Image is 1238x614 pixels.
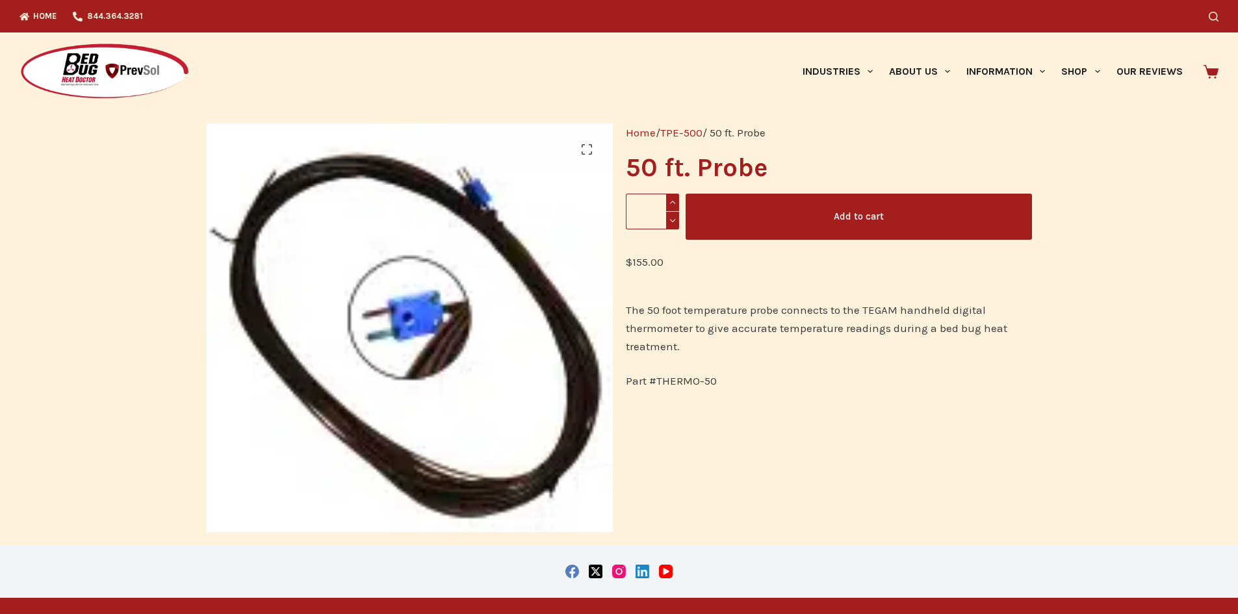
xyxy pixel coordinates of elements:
[1209,12,1219,21] button: Search
[659,565,673,578] a: YouTube
[574,136,600,162] a: View full-screen image gallery
[794,32,881,110] a: Industries
[626,372,1032,390] p: Part #THERMO-50
[626,255,664,268] bdi: 155.00
[626,194,680,229] input: Product quantity
[794,32,1191,110] nav: Primary
[686,194,1031,240] button: Add to cart
[626,155,1032,181] h1: 50 ft. Probe
[636,565,649,578] a: LinkedIn
[660,126,703,139] a: TPE-500
[19,43,190,101] img: Prevsol/Bed Bug Heat Doctor
[589,565,602,578] a: X (Twitter)
[626,123,1032,142] nav: Breadcrumb
[1053,32,1108,110] a: Shop
[626,126,656,139] a: Home
[1108,32,1191,110] a: Our Reviews
[881,32,958,110] a: About Us
[959,32,1053,110] a: Information
[626,301,1032,355] p: The 50 foot temperature probe connects to the TEGAM handheld digital thermometer to give accurate...
[207,123,613,532] img: 50 ft. Probe
[207,320,613,333] a: 50 ft. Probe
[612,565,626,578] a: Instagram
[626,255,632,268] span: $
[565,565,579,578] a: Facebook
